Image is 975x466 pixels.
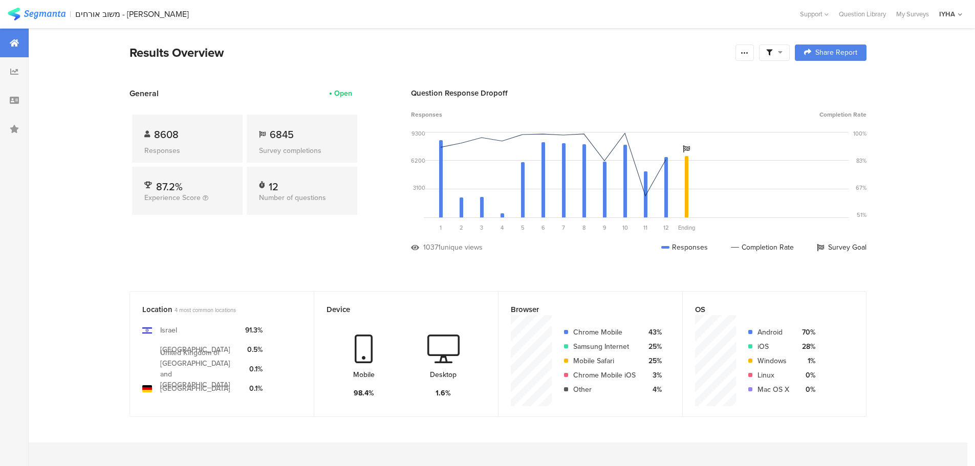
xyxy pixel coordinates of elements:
div: 10371 [423,242,441,253]
div: Windows [757,356,789,366]
i: Survey Goal [683,145,690,152]
div: United Kingdom of [GEOGRAPHIC_DATA] and [GEOGRAPHIC_DATA] [160,347,237,390]
div: IYHA [939,9,955,19]
div: 0.1% [245,383,263,394]
img: segmanta logo [8,8,66,20]
div: Open [334,88,352,99]
div: Mobile [353,369,375,380]
span: 7 [562,224,565,232]
span: Share Report [815,49,857,56]
a: My Surveys [891,9,934,19]
div: 0.5% [245,344,263,355]
div: 0% [797,370,815,381]
div: Responses [144,145,230,156]
span: 10 [622,224,628,232]
div: Device [327,304,469,315]
div: unique views [441,242,483,253]
div: 3% [644,370,662,381]
div: 70% [797,327,815,338]
span: 5 [521,224,525,232]
span: General [129,87,159,99]
div: Survey completions [259,145,345,156]
div: [GEOGRAPHIC_DATA] [160,344,230,355]
div: 25% [644,341,662,352]
span: 11 [643,224,647,232]
a: Question Library [834,9,891,19]
div: 67% [856,184,866,192]
div: Question Response Dropoff [411,87,866,99]
div: Location [142,304,285,315]
div: 4% [644,384,662,395]
div: Survey Goal [817,242,866,253]
div: 51% [857,211,866,219]
span: 6 [541,224,545,232]
div: Ending [676,224,697,232]
div: Samsung Internet [573,341,636,352]
span: 12 [663,224,669,232]
span: Number of questions [259,192,326,203]
div: Chrome Mobile [573,327,636,338]
div: Completion Rate [731,242,794,253]
div: 91.3% [245,325,263,336]
div: 28% [797,341,815,352]
span: 4 [501,224,504,232]
div: | [70,8,71,20]
div: Mobile Safari [573,356,636,366]
div: משוב אורחים - [PERSON_NAME] [75,9,189,19]
span: 8608 [154,127,179,142]
div: Israel [160,325,177,336]
span: Completion Rate [819,110,866,119]
div: 0% [797,384,815,395]
div: 98.4% [354,388,374,398]
div: 83% [856,157,866,165]
div: Linux [757,370,789,381]
div: 12 [269,179,278,189]
div: 43% [644,327,662,338]
span: 2 [460,224,463,232]
div: Support [800,6,829,22]
div: Browser [511,304,653,315]
span: 1 [440,224,442,232]
span: 9 [603,224,606,232]
div: 1% [797,356,815,366]
div: 25% [644,356,662,366]
div: Mac OS X [757,384,789,395]
span: 87.2% [156,179,183,194]
span: 8 [582,224,586,232]
div: [GEOGRAPHIC_DATA] [160,383,230,394]
div: 3100 [413,184,425,192]
span: 6845 [270,127,294,142]
span: Responses [411,110,442,119]
div: Chrome Mobile iOS [573,370,636,381]
div: OS [695,304,837,315]
div: 100% [853,129,866,138]
div: Other [573,384,636,395]
span: Experience Score [144,192,201,203]
div: 9300 [411,129,425,138]
div: Desktop [430,369,457,380]
div: 6200 [411,157,425,165]
div: 0.1% [245,364,263,374]
span: 4 most common locations [175,306,236,314]
div: iOS [757,341,789,352]
span: 3 [480,224,483,232]
div: Android [757,327,789,338]
div: 1.6% [436,388,451,398]
div: Results Overview [129,43,730,62]
div: Responses [661,242,708,253]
